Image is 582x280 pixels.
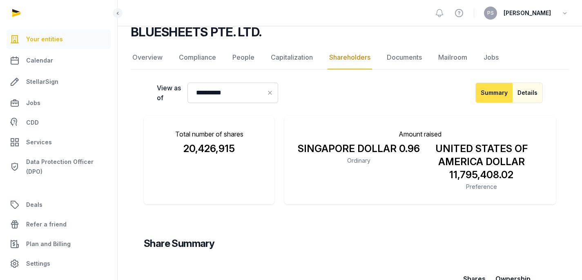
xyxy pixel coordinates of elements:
[385,46,424,69] a: Documents
[7,29,111,49] a: Your entities
[298,143,420,155] span: SINGAPORE DOLLAR 0.96
[131,46,569,69] nav: Tabs
[26,157,107,177] span: Data Protection Officer (DPO)
[482,46,500,69] a: Jobs
[26,56,53,65] span: Calendar
[437,46,469,69] a: Mailroom
[131,25,261,39] h2: BLUESHEETS PTE. LTD.
[157,83,181,103] label: View as of
[7,234,111,254] a: Plan and Billing
[7,51,111,70] a: Calendar
[26,77,58,87] span: StellarSign
[231,46,256,69] a: People
[26,118,39,128] span: CDD
[7,215,111,234] a: Refer a friend
[7,93,111,113] a: Jobs
[26,34,63,44] span: Your entities
[131,46,164,69] a: Overview
[187,83,278,103] input: Datepicker input
[26,259,50,269] span: Settings
[157,142,261,155] div: 20,426,915
[7,72,111,92] a: StellarSign
[26,220,67,229] span: Refer a friend
[157,129,261,139] p: Total number of shares
[26,200,42,210] span: Deals
[7,114,111,131] a: CDD
[435,143,528,181] span: UNITED STATES OF AMERICA DOLLAR 11,795,408.02
[7,154,111,180] a: Data Protection Officer (DPO)
[328,46,372,69] a: Shareholders
[466,183,497,190] span: Preference
[347,157,370,164] span: Ordinary
[513,83,543,103] button: Details
[269,46,314,69] a: Capitalization
[487,11,494,16] span: PS
[435,185,582,280] iframe: Chat Widget
[484,7,497,20] button: PS
[26,239,71,249] span: Plan and Billing
[177,46,218,69] a: Compliance
[7,254,111,273] a: Settings
[26,137,52,147] span: Services
[475,83,513,103] button: Summary
[297,129,543,139] p: Amount raised
[504,8,551,18] span: [PERSON_NAME]
[26,98,40,108] span: Jobs
[7,195,111,215] a: Deals
[7,132,111,152] a: Services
